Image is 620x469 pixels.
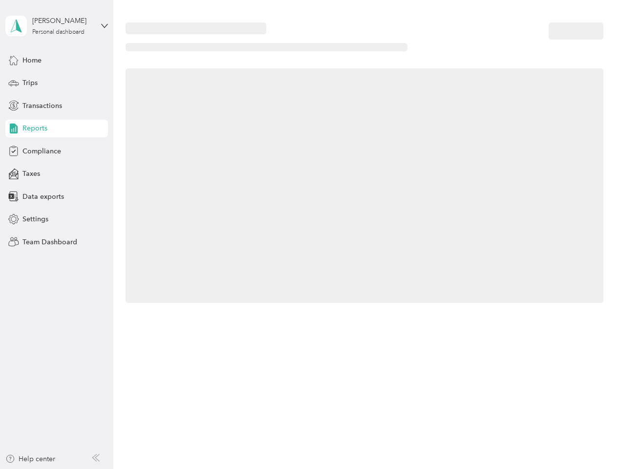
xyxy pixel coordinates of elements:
span: Trips [22,78,38,88]
span: Reports [22,123,47,133]
div: [PERSON_NAME] [32,16,93,26]
span: Data exports [22,192,64,202]
span: Compliance [22,146,61,156]
span: Taxes [22,169,40,179]
span: Home [22,55,42,65]
button: Help center [5,454,55,464]
span: Settings [22,214,48,224]
span: Transactions [22,101,62,111]
div: Personal dashboard [32,29,85,35]
span: Team Dashboard [22,237,77,247]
